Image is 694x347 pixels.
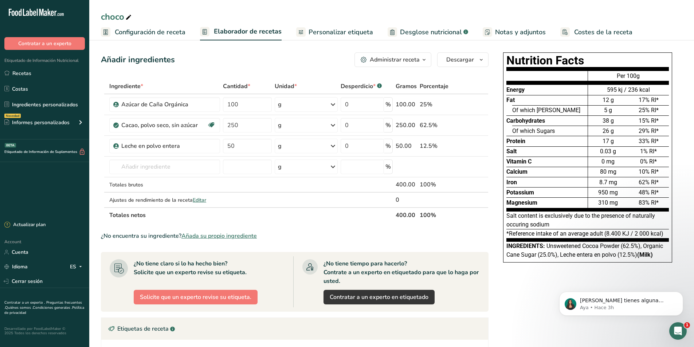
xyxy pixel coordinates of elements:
[101,54,175,66] div: Añadir ingredientes
[4,119,70,126] div: Informes personalizados
[4,305,84,315] a: Política de privacidad
[506,168,528,175] span: Calcium
[278,162,282,171] div: g
[109,181,220,189] div: Totales brutos
[588,136,628,146] div: 17 g
[370,55,420,64] div: Administrar receta
[506,242,545,249] span: Ingredients:
[4,114,21,118] div: Novedad
[669,322,687,340] iframe: Intercom live chat
[214,27,282,36] span: Elaborador de recetas
[70,263,85,271] div: ES
[420,121,454,130] div: 62.5%
[109,196,220,204] div: Ajustes de rendimiento de la receta
[341,82,382,91] div: Desperdicio
[108,207,394,222] th: Totales netos
[506,56,669,66] h1: Nutrition Facts
[121,142,212,150] div: Leche en polvo entera
[446,55,474,64] span: Descargar
[506,138,525,145] span: Protein
[588,71,669,84] div: Per 100g
[639,189,659,196] span: 48% RI*
[420,100,454,109] div: 25%
[588,157,628,167] div: 0 mg
[278,100,282,109] div: g
[639,96,659,103] span: 17% RI*
[193,197,206,204] span: Editar
[420,142,454,150] div: 12.5%
[33,305,72,310] a: Condiciones generales .
[181,232,257,240] span: Añada su propio ingrediente
[574,27,632,37] span: Costes de la receta
[140,293,251,301] span: Solicite que un experto revise su etiqueta.
[101,232,489,240] div: ¿No encuentra su ingrediente?
[506,242,663,258] span: Unsweetened Cocoa Powder (62.5%), Organic Cane Sugar (25.0%), Leche entera en polvo (12.5%)
[109,82,143,91] span: Ingrediente
[506,117,545,124] span: Carbohydrates
[420,180,454,189] div: 100%
[639,117,659,124] span: 15% RI*
[588,167,628,177] div: 80 mg
[121,100,212,109] div: Azúcar de Caña Orgánica
[684,322,690,328] span: 1
[588,86,669,94] div: 595 kj / 236 kcal
[640,148,657,155] span: 1% RI*
[121,121,207,130] div: Cacao, polvo seco, sin azúcar
[4,260,28,273] a: Idioma
[4,37,85,50] button: Contratar a un experto
[639,179,659,186] span: 62% RI*
[637,251,653,258] b: (Milk)
[639,107,659,114] span: 25% RI*
[588,197,628,208] div: 310 mg
[506,199,537,206] span: Magnesium
[588,95,628,105] div: 12 g
[109,159,220,174] input: Añadir ingrediente
[418,207,455,222] th: 100%
[420,82,448,91] span: Porcentaje
[396,82,417,91] span: Gramos
[548,276,694,327] iframe: Intercom notifications mensaje
[101,24,185,40] a: Configuración de receta
[506,212,669,229] div: Salt content is exclusively due to the presence of naturally occuring sodium
[200,23,282,41] a: Elaborador de recetas
[588,115,628,126] div: 38 g
[4,300,82,310] a: Preguntas frecuentes .
[396,196,417,204] div: 0
[588,177,628,187] div: 8.7 mg
[354,52,431,67] button: Administrar receta
[483,24,546,40] a: Notas y adjuntos
[396,100,417,109] div: 100.00
[506,158,532,165] span: Vitamin C
[639,138,659,145] span: 33% RI*
[640,158,657,165] span: 0% RI*
[588,146,628,157] div: 0.03 g
[388,24,468,40] a: Desglose nutricional
[296,24,373,40] a: Personalizar etiqueta
[394,207,418,222] th: 400.00
[506,148,517,155] span: Salt
[506,86,525,93] span: Energy
[5,305,33,310] a: Quiénes somos .
[588,187,628,197] div: 950 mg
[639,199,659,206] span: 83% RI*
[223,82,250,91] span: Cantidad
[396,142,417,150] div: 50.00
[495,27,546,37] span: Notas y adjuntos
[324,290,435,304] a: Contratar a un experto en etiquetado
[115,27,185,37] span: Configuración de receta
[506,189,534,196] span: Potassium
[4,327,85,335] div: Desarrollado por FoodLabelMaker © 2025 Todos los derechos reservados
[512,107,580,114] span: Of which [PERSON_NAME]
[134,259,247,277] div: ¿No tiene claro si lo ha hecho bien? Solicite que un experto revise su etiqueta.
[506,96,515,103] span: Fat
[275,82,297,91] span: Unidad
[101,318,488,340] div: Etiquetas de receta
[588,126,628,136] div: 26 g
[278,142,282,150] div: g
[512,127,555,134] span: Of which Sugars
[4,221,46,229] div: Actualizar plan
